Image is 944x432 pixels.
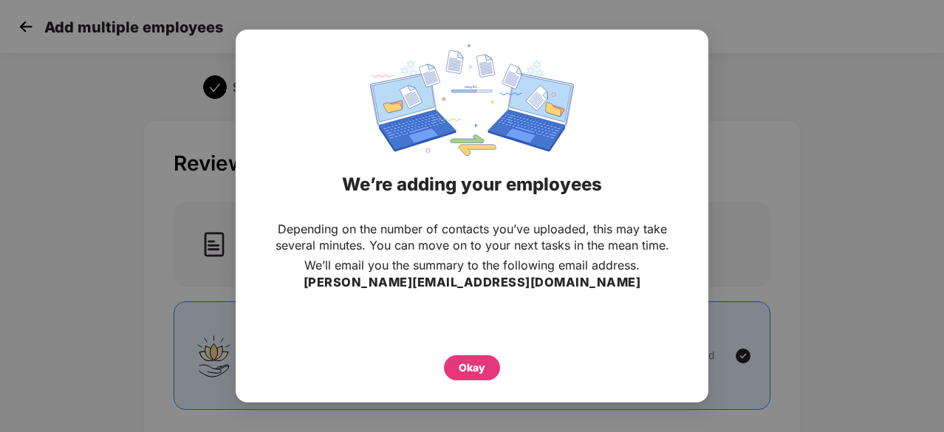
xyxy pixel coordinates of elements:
h3: [PERSON_NAME][EMAIL_ADDRESS][DOMAIN_NAME] [304,273,641,292]
p: We’ll email you the summary to the following email address. [304,257,640,273]
p: Depending on the number of contacts you’ve uploaded, this may take several minutes. You can move ... [265,221,679,253]
img: svg+xml;base64,PHN2ZyBpZD0iRGF0YV9zeW5jaW5nIiB4bWxucz0iaHR0cDovL3d3dy53My5vcmcvMjAwMC9zdmciIHdpZH... [370,44,574,156]
div: Okay [459,360,485,376]
div: We’re adding your employees [254,156,690,213]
